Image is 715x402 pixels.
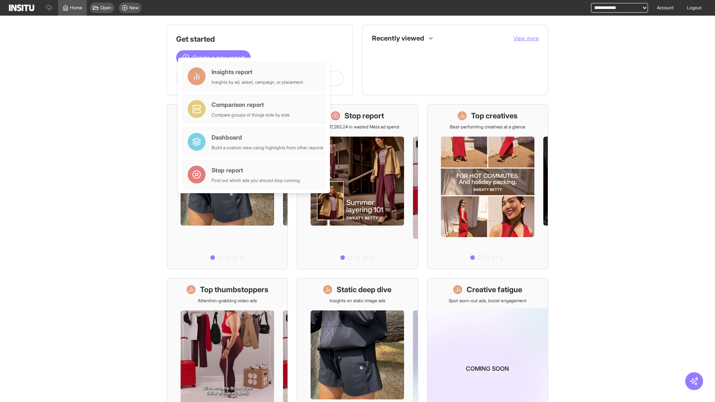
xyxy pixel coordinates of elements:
[100,5,111,11] span: Open
[450,124,525,130] p: Best-performing creatives at a glance
[514,35,539,41] span: View more
[427,104,548,269] a: Top creativesBest-performing creatives at a glance
[193,53,245,62] span: Create a new report
[176,34,344,44] h1: Get started
[212,112,290,118] div: Compare groups of things side by side
[212,166,300,175] div: Stop report
[316,124,399,130] p: Save £17,283.24 in wasted Meta ad spend
[200,284,268,295] h1: Top thumbstoppers
[212,100,290,109] div: Comparison report
[337,284,391,295] h1: Static deep dive
[70,5,82,11] span: Home
[176,50,251,65] button: Create a new report
[514,35,539,42] button: View more
[297,104,418,269] a: Stop reportSave £17,283.24 in wasted Meta ad spend
[471,111,518,121] h1: Top creatives
[198,298,257,304] p: Attention-grabbing video ads
[344,111,384,121] h1: Stop report
[9,4,34,11] img: Logo
[212,67,303,76] div: Insights report
[129,5,139,11] span: New
[212,79,303,85] div: Insights by ad, adset, campaign, or placement
[212,133,323,142] div: Dashboard
[167,104,288,269] a: What's live nowSee all active ads instantly
[212,145,323,151] div: Build a custom view using highlights from other reports
[212,178,300,184] div: Find out which ads you should stop running
[330,298,385,304] p: Insights on static image ads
